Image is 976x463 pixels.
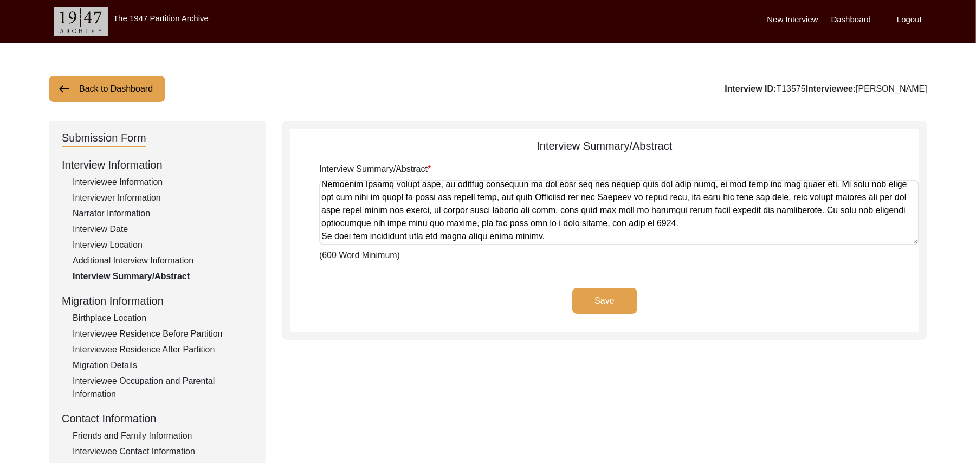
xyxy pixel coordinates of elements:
b: Interview ID: [725,84,777,93]
div: Interviewee Residence Before Partition [73,327,253,340]
img: header-logo.png [54,7,108,36]
div: Interviewee Residence After Partition [73,343,253,356]
div: Interview Summary/Abstract [73,270,253,283]
label: The 1947 Partition Archive [113,14,209,23]
div: Narrator Information [73,207,253,220]
div: Contact Information [62,410,253,427]
div: Interviewer Information [73,191,253,204]
label: New Interview [767,14,818,26]
div: Interview Location [73,239,253,252]
button: Save [572,288,637,314]
label: Interview Summary/Abstract [319,163,431,176]
div: Interviewee Contact Information [73,445,253,458]
div: T13575 [PERSON_NAME] [725,82,927,95]
label: Dashboard [831,14,871,26]
div: Interviewee Occupation and Parental Information [73,375,253,401]
div: Friends and Family Information [73,429,253,442]
div: Migration Information [62,293,253,309]
label: Logout [897,14,922,26]
div: Interview Summary/Abstract [290,138,919,154]
div: Interview Date [73,223,253,236]
div: Additional Interview Information [73,254,253,267]
img: arrow-left.png [57,82,70,95]
div: Interview Information [62,157,253,173]
div: Migration Details [73,359,253,372]
div: Submission Form [62,130,146,147]
button: Back to Dashboard [49,76,165,102]
div: (600 Word Minimum) [319,163,919,262]
div: Birthplace Location [73,312,253,325]
b: Interviewee: [806,84,856,93]
div: Interviewee Information [73,176,253,189]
